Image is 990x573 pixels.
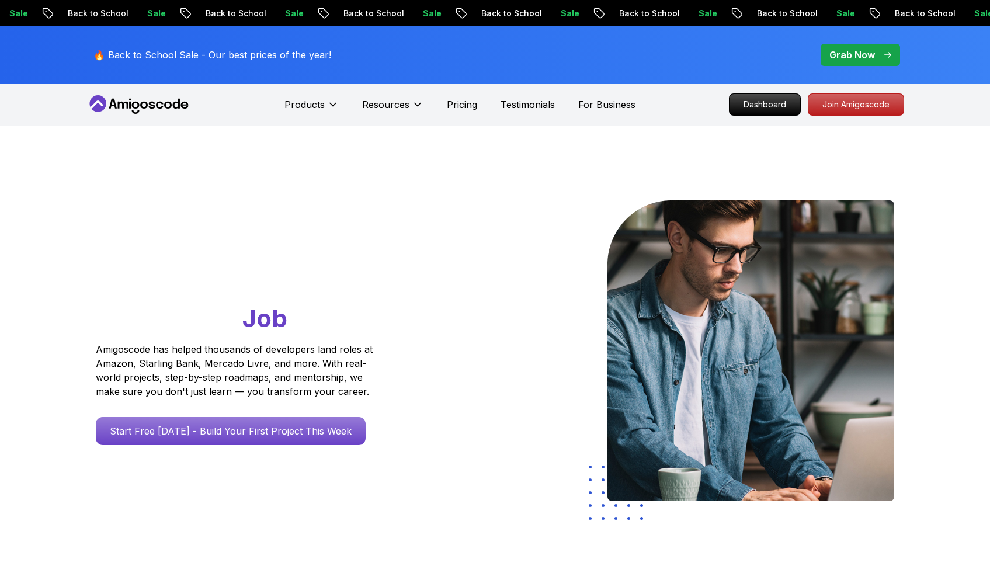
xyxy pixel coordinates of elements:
[808,93,904,116] a: Join Amigoscode
[447,98,477,112] a: Pricing
[284,98,339,121] button: Products
[413,8,450,19] p: Sale
[275,8,312,19] p: Sale
[362,98,409,112] p: Resources
[689,8,726,19] p: Sale
[242,303,287,333] span: Job
[730,94,800,115] p: Dashboard
[551,8,588,19] p: Sale
[284,98,325,112] p: Products
[96,200,418,335] h1: Go From Learning to Hired: Master Java, Spring Boot & Cloud Skills That Get You the
[829,48,875,62] p: Grab Now
[196,8,275,19] p: Back to School
[96,417,366,445] a: Start Free [DATE] - Build Your First Project This Week
[137,8,175,19] p: Sale
[826,8,864,19] p: Sale
[501,98,555,112] a: Testimonials
[93,48,331,62] p: 🔥 Back to School Sale - Our best prices of the year!
[808,94,904,115] p: Join Amigoscode
[578,98,635,112] a: For Business
[334,8,413,19] p: Back to School
[96,342,376,398] p: Amigoscode has helped thousands of developers land roles at Amazon, Starling Bank, Mercado Livre,...
[471,8,551,19] p: Back to School
[729,93,801,116] a: Dashboard
[607,200,894,501] img: hero
[885,8,964,19] p: Back to School
[609,8,689,19] p: Back to School
[58,8,137,19] p: Back to School
[362,98,423,121] button: Resources
[747,8,826,19] p: Back to School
